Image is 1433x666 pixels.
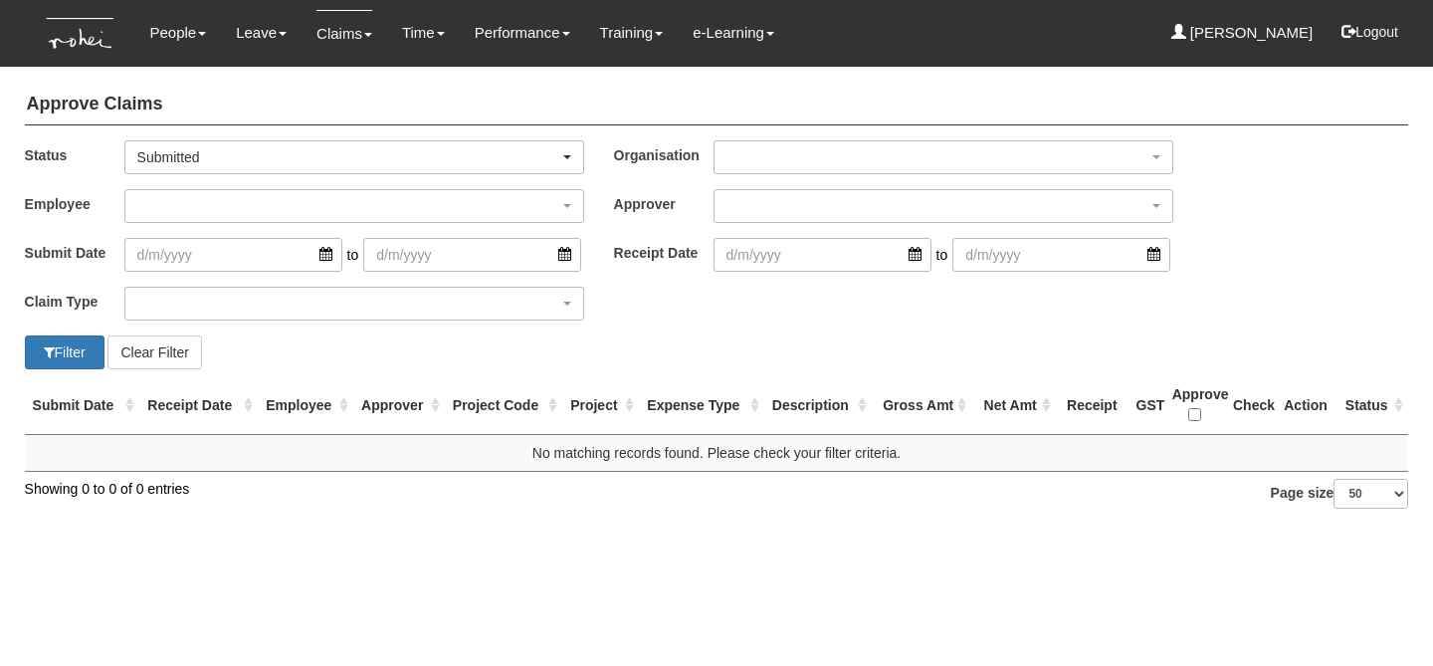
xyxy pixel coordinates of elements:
[25,434,1409,471] td: No matching records found. Please check your filter criteria.
[971,376,1056,435] th: Net Amt : activate to sort column ascending
[872,376,971,435] th: Gross Amt : activate to sort column ascending
[316,10,372,57] a: Claims
[137,147,559,167] div: Submitted
[1349,586,1413,646] iframe: chat widget
[1271,479,1409,509] label: Page size
[931,238,953,272] span: to
[614,238,714,267] label: Receipt Date
[353,376,445,435] th: Approver : activate to sort column ascending
[342,238,364,272] span: to
[639,376,763,435] th: Expense Type : activate to sort column ascending
[1225,376,1274,435] th: Check
[1328,8,1412,56] button: Logout
[149,10,206,56] a: People
[952,238,1170,272] input: d/m/yyyy
[402,10,445,56] a: Time
[562,376,639,435] th: Project : activate to sort column ascending
[764,376,872,435] th: Description : activate to sort column ascending
[25,287,124,316] label: Claim Type
[124,140,584,174] button: Submitted
[614,189,714,218] label: Approver
[25,189,124,218] label: Employee
[25,140,124,169] label: Status
[1171,10,1314,56] a: [PERSON_NAME]
[1128,376,1164,435] th: GST
[236,10,287,56] a: Leave
[614,140,714,169] label: Organisation
[258,376,353,435] th: Employee : activate to sort column ascending
[1333,479,1408,509] select: Page size
[1337,376,1409,435] th: Status : activate to sort column ascending
[475,10,570,56] a: Performance
[25,85,1409,125] h4: Approve Claims
[107,335,201,369] button: Clear Filter
[139,376,258,435] th: Receipt Date : activate to sort column ascending
[25,238,124,267] label: Submit Date
[714,238,931,272] input: d/m/yyyy
[1056,376,1127,435] th: Receipt
[600,10,664,56] a: Training
[693,10,774,56] a: e-Learning
[1164,376,1225,435] th: Approve
[25,376,140,435] th: Submit Date : activate to sort column ascending
[445,376,562,435] th: Project Code : activate to sort column ascending
[124,238,342,272] input: d/m/yyyy
[25,335,104,369] button: Filter
[1274,376,1337,435] th: Action
[363,238,581,272] input: d/m/yyyy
